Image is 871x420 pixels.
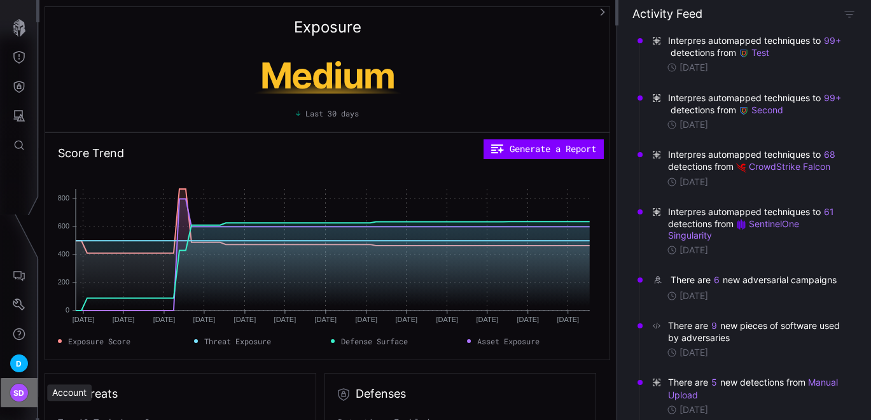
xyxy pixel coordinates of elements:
h2: Exposure [294,20,361,35]
text: 600 [58,222,69,230]
h4: Activity Feed [632,6,702,21]
time: [DATE] [679,347,708,358]
span: Interpres automapped techniques to detections from [668,206,843,242]
span: Threat Exposure [204,335,271,347]
button: SD [1,378,38,407]
text: [DATE] [234,316,256,323]
text: [DATE] [436,316,459,323]
text: [DATE] [356,316,378,323]
text: 0 [66,306,69,314]
h2: Score Trend [58,146,124,161]
span: D [16,357,22,370]
text: [DATE] [315,316,337,323]
button: 9 [711,319,718,332]
time: [DATE] [679,119,708,130]
button: 68 [823,148,836,161]
text: [DATE] [153,316,176,323]
text: [DATE] [557,316,580,323]
button: Generate a Report [484,139,603,158]
div: Account [47,384,92,401]
text: [DATE] [477,316,499,323]
img: Demo Google SecOps [739,48,749,59]
a: CrowdStrike Falcon [736,161,830,172]
span: Asset Exposure [477,335,540,347]
text: 800 [58,194,69,202]
span: Defense Surface [341,335,408,347]
img: Demo SentinelOne Singularity [736,220,746,230]
span: Exposure Score [68,335,130,347]
text: 200 [58,278,69,286]
time: [DATE] [679,290,708,302]
button: 99+ [823,34,842,47]
a: Second [739,104,783,115]
text: [DATE] [73,316,95,323]
time: [DATE] [679,176,708,188]
h2: Defenses [356,386,406,402]
a: Test [739,47,769,58]
button: 5 [711,376,718,389]
time: [DATE] [679,404,708,416]
time: [DATE] [679,62,708,73]
button: 6 [713,274,720,286]
a: SentinelOne Singularity [668,218,802,241]
img: Demo Google SecOps [739,106,749,116]
time: [DATE] [679,244,708,256]
span: There are new detections from [668,376,843,400]
div: There are new adversarial campaigns [671,274,839,286]
div: There are new pieces of software used by adversaries [668,319,843,344]
h1: Medium [208,58,447,94]
text: [DATE] [396,316,418,323]
button: D [1,349,38,378]
button: 99+ [823,92,842,104]
text: [DATE] [113,316,135,323]
text: [DATE] [274,316,296,323]
span: Interpres automapped techniques to detections from [668,92,843,116]
span: Interpres automapped techniques to detections from [668,148,843,172]
text: 400 [58,250,69,258]
img: Demo CrowdStrike Falcon [736,163,746,173]
text: [DATE] [517,316,540,323]
text: [DATE] [193,316,216,323]
span: SD [13,386,25,400]
button: 61 [823,206,835,218]
a: Manual Upload [668,377,840,400]
span: Interpres automapped techniques to detections from [668,34,843,59]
